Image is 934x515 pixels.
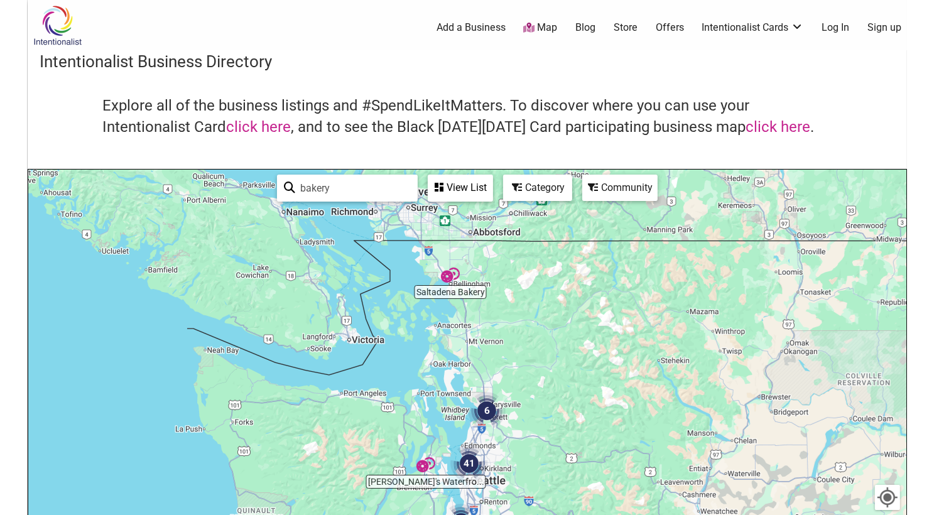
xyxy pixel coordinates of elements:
div: Filter by category [503,175,572,201]
a: click here [746,118,811,136]
div: Saltadena Bakery [441,266,460,285]
div: Community [584,176,656,200]
h4: Explore all of the business listings and #SpendLikeItMatters. To discover where you can use your ... [103,95,832,138]
div: Filter by Community [582,175,658,201]
a: Log In [822,21,849,35]
div: Type to search and filter [277,175,418,202]
img: Intentionalist [28,5,87,46]
a: Map [523,21,557,35]
div: Monica's Waterfront Bakery & Cafe [416,455,435,474]
a: Intentionalist Cards [702,21,804,35]
input: Type to find and filter... [296,176,410,200]
div: View List [429,176,492,200]
a: Store [614,21,638,35]
a: Sign up [867,21,901,35]
div: 6 [468,392,506,430]
div: Category [504,176,571,200]
h3: Intentionalist Business Directory [40,50,894,73]
a: Blog [575,21,595,35]
div: See a list of the visible businesses [428,175,493,202]
button: Your Location [875,485,900,510]
a: Offers [656,21,684,35]
a: Add a Business [437,21,506,35]
div: 41 [450,445,488,482]
a: click here [227,118,291,136]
